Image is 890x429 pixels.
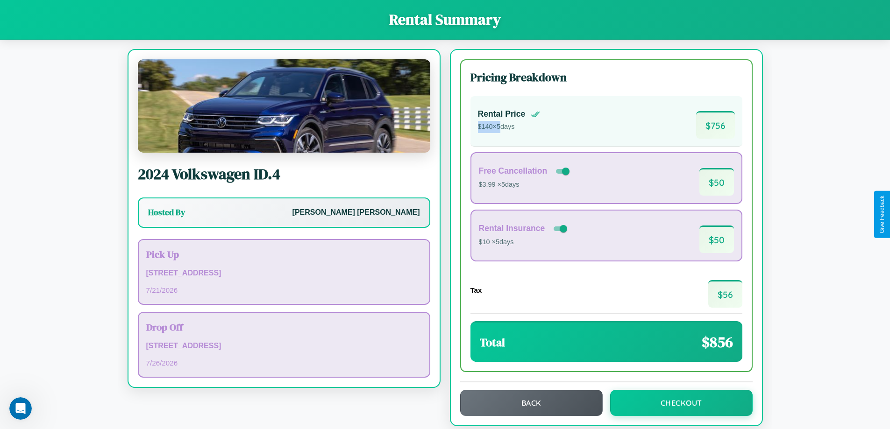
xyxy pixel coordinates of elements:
h2: 2024 Volkswagen ID.4 [138,164,430,184]
h3: Total [480,335,505,350]
span: $ 50 [699,225,734,253]
p: 7 / 21 / 2026 [146,284,422,296]
p: [STREET_ADDRESS] [146,267,422,280]
img: Volkswagen ID.4 [138,59,430,153]
span: $ 756 [696,111,735,139]
button: Back [460,390,603,416]
h3: Drop Off [146,320,422,334]
p: [STREET_ADDRESS] [146,339,422,353]
h1: Rental Summary [9,9,881,30]
button: Checkout [610,390,753,416]
h3: Hosted By [148,207,185,218]
h4: Rental Insurance [479,224,545,233]
h4: Tax [470,286,482,294]
span: $ 56 [708,280,742,308]
h4: Free Cancellation [479,166,548,176]
p: [PERSON_NAME] [PERSON_NAME] [292,206,420,219]
p: $ 140 × 5 days [478,121,541,133]
p: 7 / 26 / 2026 [146,357,422,369]
span: $ 50 [699,168,734,196]
h3: Pick Up [146,247,422,261]
h3: Pricing Breakdown [470,70,742,85]
p: $10 × 5 days [479,236,570,248]
div: Give Feedback [879,196,885,233]
p: $3.99 × 5 days [479,179,572,191]
h4: Rental Price [478,109,526,119]
iframe: Intercom live chat [9,397,32,420]
span: $ 856 [702,332,733,352]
